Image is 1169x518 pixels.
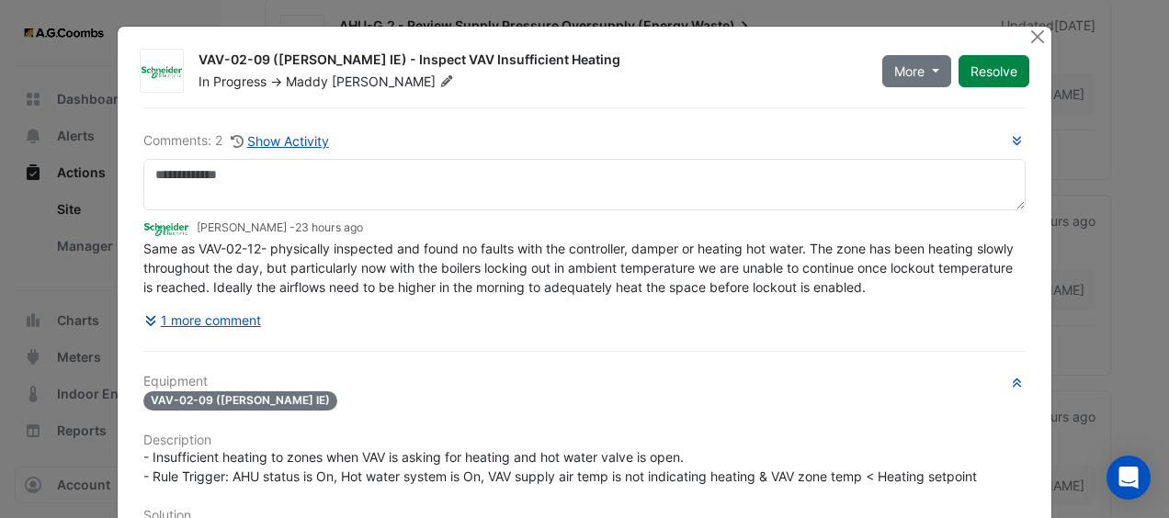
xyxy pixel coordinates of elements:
span: - Insufficient heating to zones when VAV is asking for heating and hot water valve is open. - Rul... [143,449,977,484]
span: -> [270,73,282,89]
span: More [894,62,925,81]
div: Open Intercom Messenger [1107,456,1151,500]
span: [PERSON_NAME] [332,73,457,91]
span: Same as VAV-02-12- physically inspected and found no faults with the controller, damper or heatin... [143,241,1017,295]
img: Schneider Electric [143,219,189,239]
span: VAV-02-09 ([PERSON_NAME] IE) [143,391,337,411]
button: Close [1028,27,1048,46]
button: Resolve [959,55,1029,87]
small: [PERSON_NAME] - [197,220,363,236]
span: In Progress [199,73,267,89]
div: Comments: 2 [143,130,330,152]
h6: Description [143,433,1026,448]
button: 1 more comment [143,304,262,336]
h6: Equipment [143,374,1026,389]
div: VAV-02-09 ([PERSON_NAME] IE) - Inspect VAV Insufficient Heating [199,51,860,73]
button: More [882,55,951,87]
button: Show Activity [230,130,330,152]
span: 2025-08-21 14:38:42 [295,220,363,234]
span: Maddy [286,73,328,89]
img: Schneider Electric [141,62,183,81]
